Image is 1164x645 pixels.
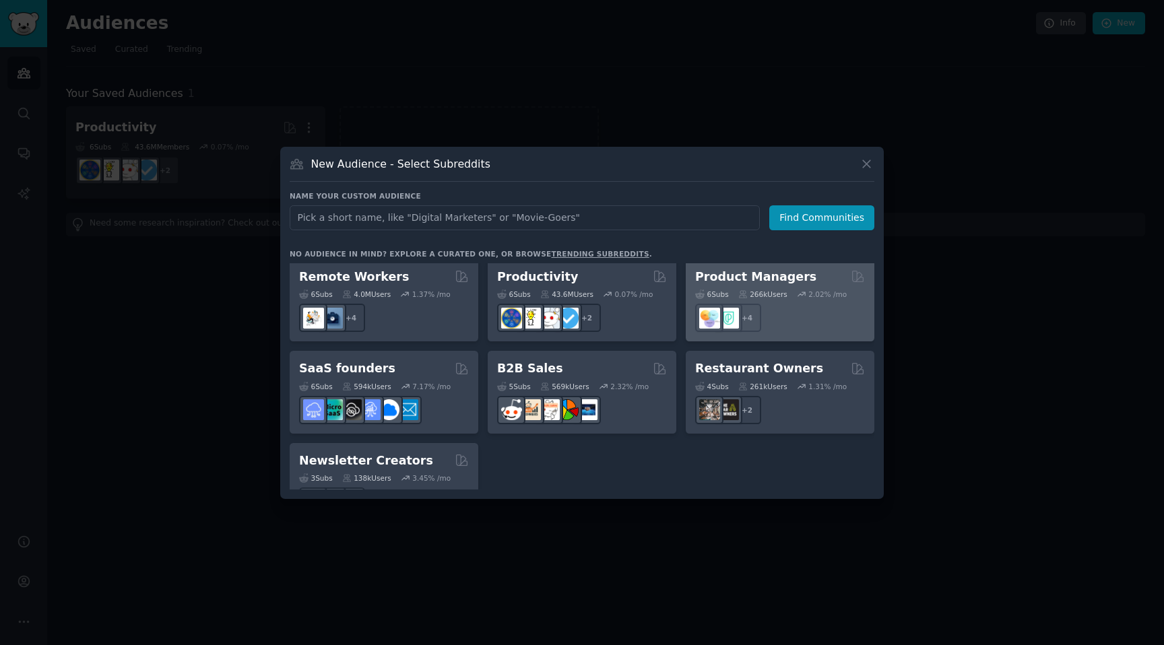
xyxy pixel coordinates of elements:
[299,360,395,377] h2: SaaS founders
[299,290,333,299] div: 6 Sub s
[497,269,578,285] h2: Productivity
[573,304,601,332] div: + 2
[577,399,597,420] img: B_2_B_Selling_Tips
[342,473,391,483] div: 138k Users
[497,382,531,391] div: 5 Sub s
[501,308,522,329] img: LifeProTips
[695,269,816,285] h2: Product Managers
[738,382,787,391] div: 261k Users
[551,250,649,258] a: trending subreddits
[337,304,365,332] div: + 4
[299,382,333,391] div: 6 Sub s
[341,399,362,420] img: NoCodeSaaS
[558,308,579,329] img: getdisciplined
[539,399,560,420] img: b2b_sales
[733,304,761,332] div: + 4
[501,399,522,420] img: sales
[769,205,874,230] button: Find Communities
[311,157,490,171] h3: New Audience - Select Subreddits
[412,382,451,391] div: 7.17 % /mo
[290,205,760,230] input: Pick a short name, like "Digital Marketers" or "Movie-Goers"
[520,399,541,420] img: salestechniques
[558,399,579,420] img: B2BSales
[540,290,593,299] div: 43.6M Users
[738,290,787,299] div: 266k Users
[397,399,418,420] img: SaaS_Email_Marketing
[808,290,847,299] div: 2.02 % /mo
[299,452,433,469] h2: Newsletter Creators
[610,382,649,391] div: 2.32 % /mo
[322,308,343,329] img: work
[342,382,391,391] div: 594k Users
[520,308,541,329] img: lifehacks
[808,382,847,391] div: 1.31 % /mo
[718,399,739,420] img: BarOwners
[615,290,653,299] div: 0.07 % /mo
[539,308,560,329] img: productivity
[497,290,531,299] div: 6 Sub s
[412,473,451,483] div: 3.45 % /mo
[290,249,652,259] div: No audience in mind? Explore a curated one, or browse .
[718,308,739,329] img: ProductMgmt
[299,269,409,285] h2: Remote Workers
[322,399,343,420] img: microsaas
[695,360,823,377] h2: Restaurant Owners
[695,290,729,299] div: 6 Sub s
[733,396,761,424] div: + 2
[290,191,874,201] h3: Name your custom audience
[360,399,381,420] img: SaaSSales
[412,290,451,299] div: 1.37 % /mo
[342,290,391,299] div: 4.0M Users
[699,308,720,329] img: ProductManagement
[497,360,563,377] h2: B2B Sales
[695,382,729,391] div: 4 Sub s
[299,473,333,483] div: 3 Sub s
[303,308,324,329] img: RemoteJobs
[303,399,324,420] img: SaaS
[379,399,399,420] img: B2BSaaS
[699,399,720,420] img: restaurantowners
[540,382,589,391] div: 569k Users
